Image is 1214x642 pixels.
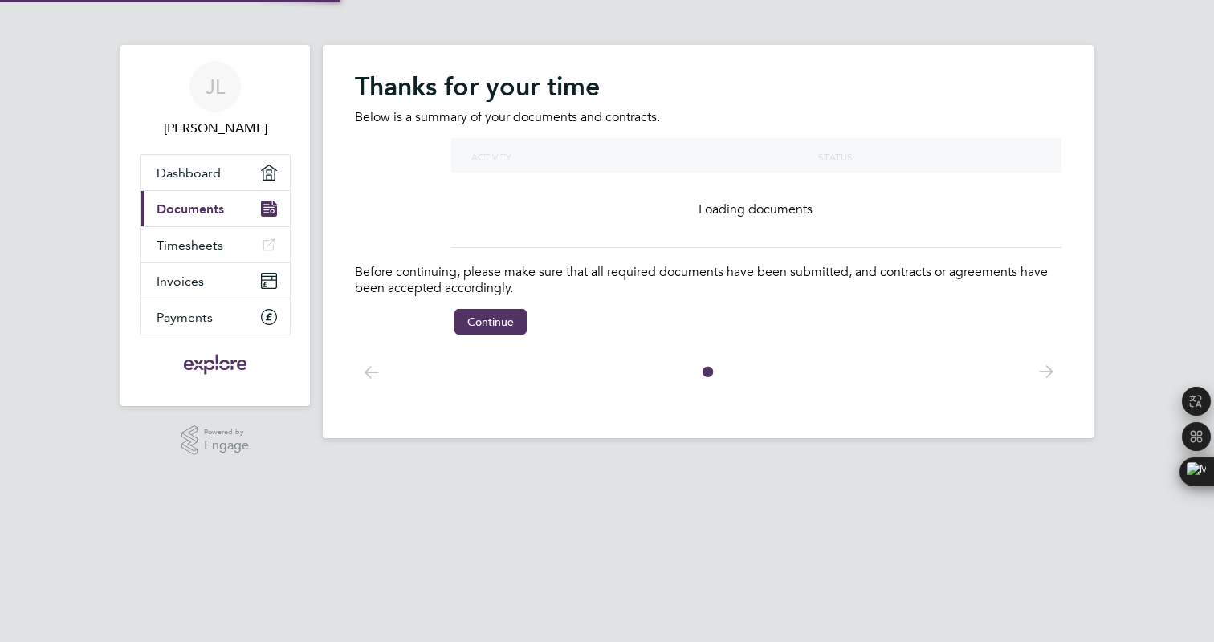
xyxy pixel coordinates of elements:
[157,274,204,289] span: Invoices
[157,238,223,253] span: Timesheets
[206,76,225,97] span: JL
[141,263,290,299] a: Invoices
[140,61,291,138] a: JL[PERSON_NAME]
[141,299,290,335] a: Payments
[141,227,290,262] a: Timesheets
[355,264,1061,298] p: Before continuing, please make sure that all required documents have been submitted, and contract...
[181,425,250,456] a: Powered byEngage
[204,425,249,439] span: Powered by
[140,351,291,377] a: Go to home page
[157,310,213,325] span: Payments
[454,309,527,335] button: Continue
[120,45,310,406] nav: Main navigation
[157,165,221,181] span: Dashboard
[141,155,290,190] a: Dashboard
[355,109,1061,126] p: Below is a summary of your documents and contracts.
[157,201,224,217] span: Documents
[355,71,1061,103] h2: Thanks for your time
[140,119,291,138] span: Johann Lopera
[141,191,290,226] a: Documents
[182,351,249,377] img: exploregroup-logo-retina.png
[204,439,249,453] span: Engage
